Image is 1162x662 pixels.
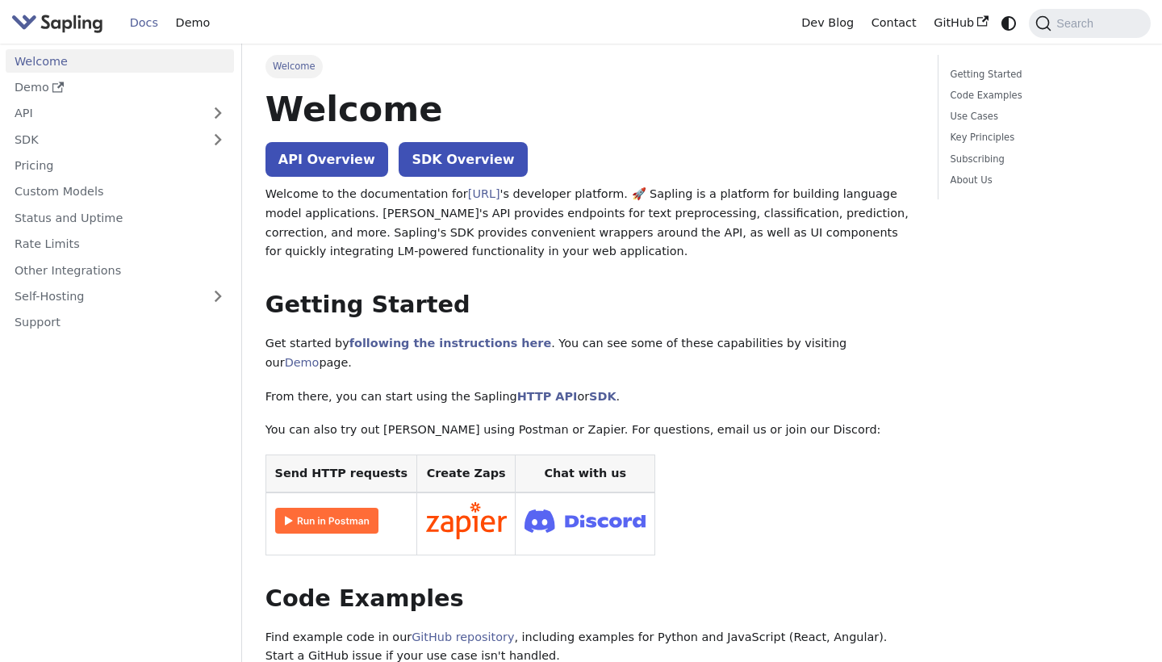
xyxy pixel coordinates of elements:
a: Use Cases [951,109,1133,124]
a: Demo [285,356,320,369]
a: Contact [863,10,926,36]
a: About Us [951,173,1133,188]
a: Sapling.aiSapling.ai [11,11,109,35]
a: Self-Hosting [6,285,234,308]
a: SDK Overview [399,142,527,177]
img: Join Discord [525,505,646,538]
a: GitHub repository [412,631,514,643]
button: Expand sidebar category 'SDK' [202,128,234,151]
a: Demo [6,76,234,99]
a: [URL] [468,187,500,200]
img: Run in Postman [275,508,378,534]
a: Other Integrations [6,258,234,282]
p: Get started by . You can see some of these capabilities by visiting our page. [265,334,915,373]
img: Connect in Zapier [426,502,507,539]
a: Status and Uptime [6,206,234,229]
p: From there, you can start using the Sapling or . [265,388,915,407]
nav: Breadcrumbs [265,55,915,78]
a: API [6,102,202,125]
a: Docs [121,10,167,36]
span: Search [1051,17,1103,30]
h2: Code Examples [265,584,915,614]
a: SDK [6,128,202,151]
h1: Welcome [265,87,915,131]
a: SDK [589,390,616,403]
a: API Overview [265,142,388,177]
button: Expand sidebar category 'API' [202,102,234,125]
a: Custom Models [6,180,234,203]
img: Sapling.ai [11,11,103,35]
p: You can also try out [PERSON_NAME] using Postman or Zapier. For questions, email us or join our D... [265,421,915,440]
a: Rate Limits [6,233,234,256]
th: Send HTTP requests [265,455,416,493]
th: Chat with us [516,455,655,493]
span: Welcome [265,55,323,78]
a: Getting Started [951,67,1133,82]
a: Code Examples [951,88,1133,103]
a: Welcome [6,49,234,73]
button: Search (Command+K) [1029,9,1150,38]
h2: Getting Started [265,291,915,320]
a: Demo [167,10,219,36]
button: Switch between dark and light mode (currently system mode) [997,11,1021,35]
a: Key Principles [951,130,1133,145]
th: Create Zaps [416,455,516,493]
a: Dev Blog [792,10,862,36]
a: HTTP API [517,390,578,403]
a: Support [6,311,234,334]
a: following the instructions here [349,337,551,350]
a: Pricing [6,154,234,178]
a: Subscribing [951,152,1133,167]
a: GitHub [925,10,997,36]
p: Welcome to the documentation for 's developer platform. 🚀 Sapling is a platform for building lang... [265,185,915,262]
